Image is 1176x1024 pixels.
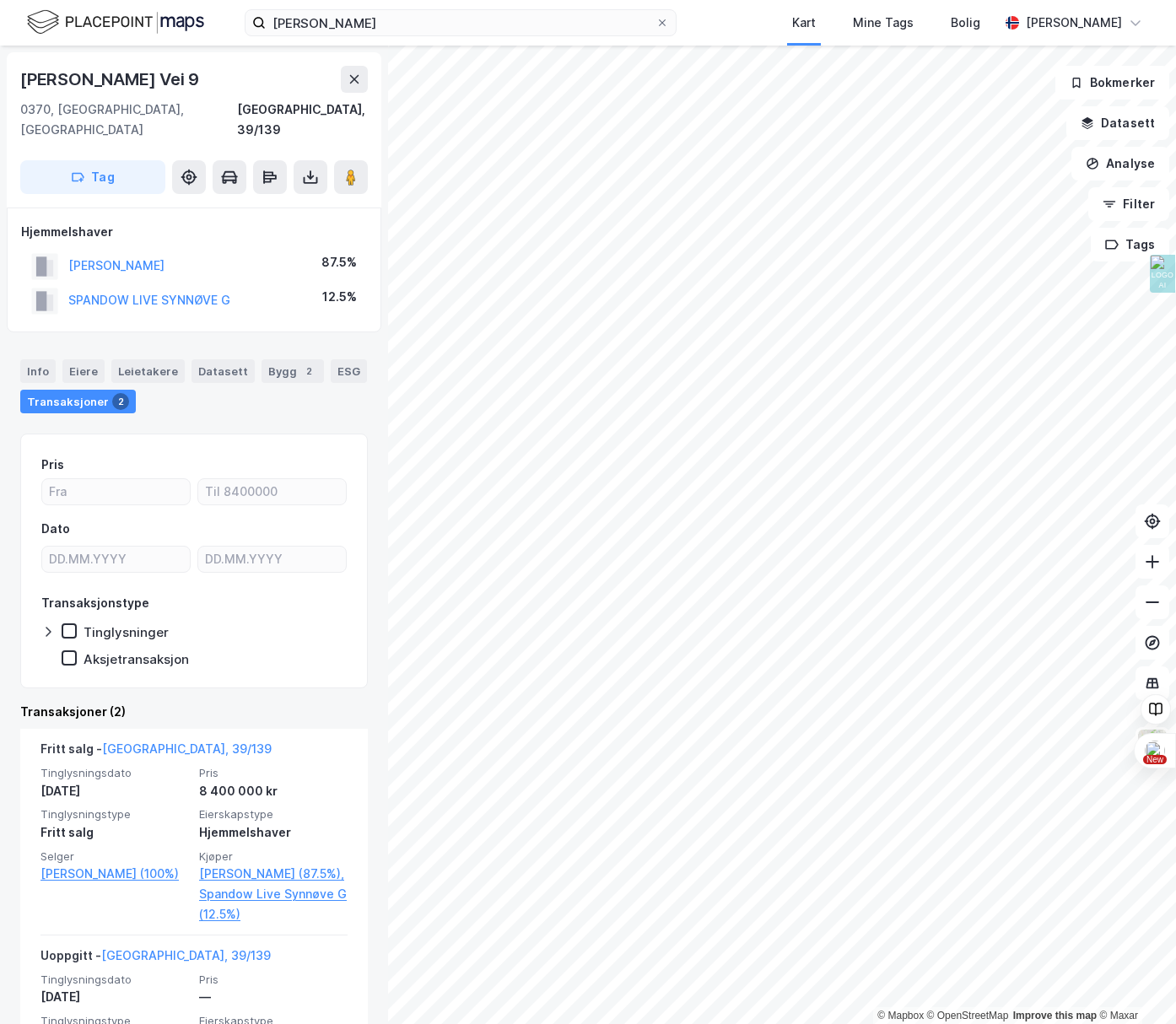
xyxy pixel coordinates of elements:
div: Uoppgitt - [40,946,271,973]
button: Tag [20,160,165,194]
div: Info [20,359,56,383]
span: Eierskapstype [199,807,348,822]
a: OpenStreetMap [927,1010,1009,1021]
div: Fritt salg - [40,739,272,766]
div: [PERSON_NAME] [1026,13,1122,33]
img: logo.f888ab2527a4732fd821a326f86c7f29.svg [27,8,204,37]
div: Bolig [951,13,980,33]
div: Transaksjoner (2) [20,702,368,722]
input: DD.MM.YYYY [42,547,190,572]
div: Datasett [192,359,255,383]
div: ESG [331,359,367,383]
input: Til 8400000 [198,479,346,504]
span: Tinglysningsdato [40,973,189,987]
div: Transaksjoner [20,390,136,413]
a: [PERSON_NAME] (87.5%), [199,864,348,884]
a: [GEOGRAPHIC_DATA], 39/139 [101,948,271,962]
a: [PERSON_NAME] (100%) [40,864,189,884]
span: Tinglysningsdato [40,766,189,780]
div: [DATE] [40,781,189,801]
span: Pris [199,973,348,987]
div: Tinglysninger [84,624,169,640]
a: Spandow Live Synnøve G (12.5%) [199,884,348,924]
input: Søk på adresse, matrikkel, gårdeiere, leietakere eller personer [266,10,655,35]
div: Eiere [62,359,105,383]
div: Bygg [262,359,324,383]
button: Tags [1091,228,1169,261]
div: [PERSON_NAME] Vei 9 [20,66,202,93]
div: Dato [41,519,70,539]
button: Datasett [1066,106,1169,140]
div: — [199,987,348,1007]
div: 0370, [GEOGRAPHIC_DATA], [GEOGRAPHIC_DATA] [20,100,237,140]
div: Transaksjonstype [41,593,149,613]
a: Improve this map [1013,1010,1097,1021]
div: 12.5% [322,287,357,307]
button: Analyse [1071,147,1169,181]
div: Fritt salg [40,822,189,843]
div: [GEOGRAPHIC_DATA], 39/139 [237,100,368,140]
a: Mapbox [877,1010,924,1021]
div: Kart [792,13,816,33]
div: Hjemmelshaver [199,822,348,843]
div: Hjemmelshaver [21,222,367,242]
a: [GEOGRAPHIC_DATA], 39/139 [102,741,272,756]
div: Kontrollprogram for chat [1092,943,1176,1024]
div: Leietakere [111,359,185,383]
span: Pris [199,766,348,780]
div: 8 400 000 kr [199,781,348,801]
div: 2 [300,363,317,380]
span: Tinglysningstype [40,807,189,822]
div: 2 [112,393,129,410]
button: Filter [1088,187,1169,221]
iframe: Chat Widget [1092,943,1176,1024]
button: Bokmerker [1055,66,1169,100]
div: Aksjetransaksjon [84,651,189,667]
div: 87.5% [321,252,357,272]
input: DD.MM.YYYY [198,547,346,572]
span: Selger [40,849,189,864]
div: Pris [41,455,64,475]
div: Mine Tags [853,13,914,33]
div: [DATE] [40,987,189,1007]
span: Kjøper [199,849,348,864]
input: Fra [42,479,190,504]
